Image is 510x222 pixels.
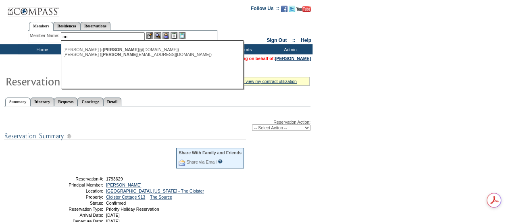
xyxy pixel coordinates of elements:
a: Cloister Cottage 913 [106,195,145,199]
a: [PERSON_NAME] [275,56,311,61]
span: :: [292,37,296,43]
td: Principal Member: [46,183,103,187]
a: Share via Email [186,160,216,164]
a: Follow us on Twitter [289,8,295,13]
img: Reservaton Summary [5,73,167,89]
div: Reservation Action: [4,120,310,131]
td: Status: [46,201,103,205]
img: subTtlResSummary.gif [4,131,246,141]
div: [PERSON_NAME] (r @[DOMAIN_NAME]) [63,47,241,52]
a: Requests [54,98,77,106]
span: You are acting on behalf of: [219,56,311,61]
span: Priority Holiday Reservation [106,207,159,212]
img: Follow us on Twitter [289,6,295,12]
a: Subscribe to our YouTube Channel [296,8,311,13]
a: Itinerary [30,98,54,106]
img: b_calculator.gif [179,32,185,39]
a: The Source [150,195,172,199]
td: Admin [266,44,312,54]
div: [PERSON_NAME] ( [EMAIL_ADDRESS][DOMAIN_NAME]) [63,52,241,57]
td: Reservation #: [46,176,103,181]
img: Subscribe to our YouTube Channel [296,6,311,12]
a: Summary [5,98,30,106]
span: 1793629 [106,176,123,181]
a: Concierge [77,98,103,106]
a: Help [301,37,311,43]
div: Share With Family and Friends [179,150,241,155]
img: Become our fan on Facebook [281,6,287,12]
img: Reservations [171,32,177,39]
a: Reservations [80,22,110,30]
span: Confirmed [106,201,126,205]
a: Detail [103,98,122,106]
td: Property: [46,195,103,199]
img: Impersonate [162,32,169,39]
td: Home [18,44,65,54]
td: Location: [46,189,103,193]
td: Follow Us :: [251,5,279,15]
input: What is this? [218,159,223,164]
span: [DATE] [106,213,120,218]
a: Members [29,22,54,31]
a: Become our fan on Facebook [281,8,287,13]
div: Member Name: [30,32,61,39]
span: [PERSON_NAME] [101,52,137,57]
a: Residences [53,22,80,30]
td: Arrival Date: [46,213,103,218]
span: [PERSON_NAME] [103,47,139,52]
td: Reservation Type: [46,207,103,212]
a: Sign Out [266,37,287,43]
img: View [154,32,161,39]
img: b_edit.gif [146,32,153,39]
a: » view my contract utilization [242,79,297,84]
a: [GEOGRAPHIC_DATA], [US_STATE] - The Cloister [106,189,204,193]
a: [PERSON_NAME] [106,183,142,187]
